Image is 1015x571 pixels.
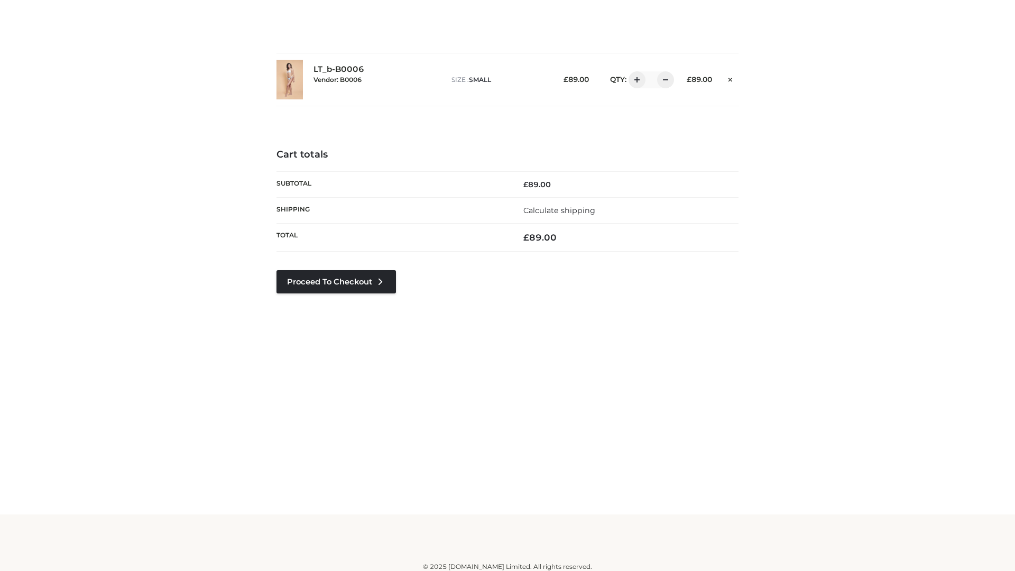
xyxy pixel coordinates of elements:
a: Remove this item [723,71,739,85]
a: Calculate shipping [523,206,595,215]
a: Proceed to Checkout [276,270,396,293]
bdi: 89.00 [523,180,551,189]
span: £ [687,75,691,84]
span: £ [523,180,528,189]
span: £ [564,75,568,84]
bdi: 89.00 [523,232,557,243]
p: size : [451,75,547,85]
div: QTY: [599,71,670,88]
th: Total [276,224,508,252]
span: SMALL [469,76,491,84]
div: LT_b-B0006 [313,65,441,94]
th: Subtotal [276,171,508,197]
bdi: 89.00 [687,75,712,84]
small: Vendor: B0006 [313,76,362,84]
bdi: 89.00 [564,75,589,84]
span: £ [523,232,529,243]
h4: Cart totals [276,149,739,161]
th: Shipping [276,197,508,223]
